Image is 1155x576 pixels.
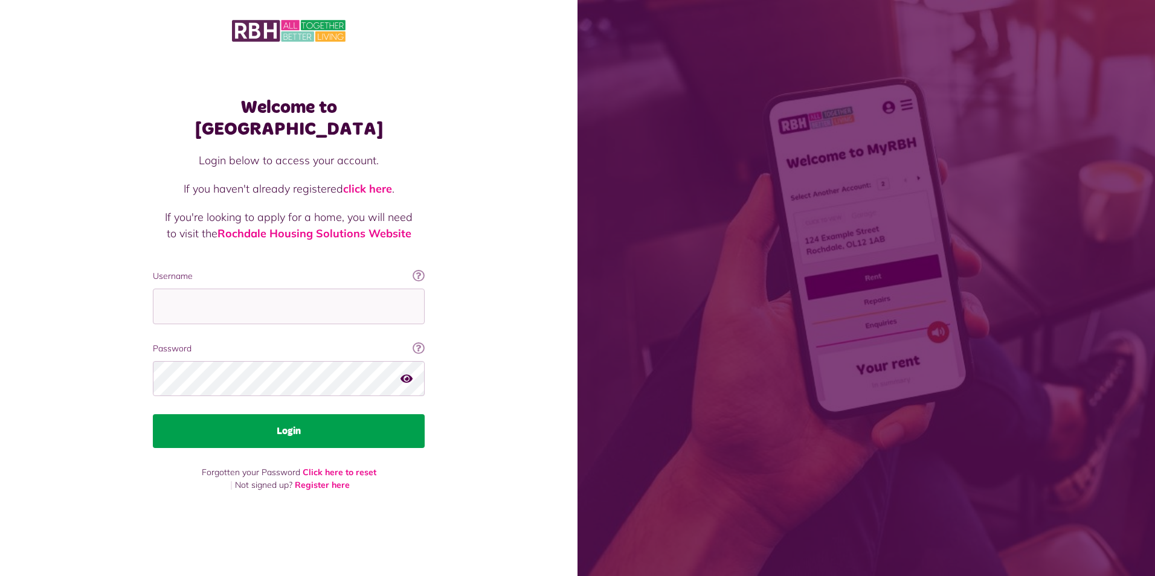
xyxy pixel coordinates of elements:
p: If you haven't already registered . [165,181,413,197]
a: Rochdale Housing Solutions Website [217,226,411,240]
a: Click here to reset [303,467,376,478]
p: If you're looking to apply for a home, you will need to visit the [165,209,413,242]
h1: Welcome to [GEOGRAPHIC_DATA] [153,97,425,140]
button: Login [153,414,425,448]
a: Register here [295,479,350,490]
label: Username [153,270,425,283]
span: Not signed up? [235,479,292,490]
span: Forgotten your Password [202,467,300,478]
a: click here [343,182,392,196]
p: Login below to access your account. [165,152,413,168]
img: MyRBH [232,18,346,43]
label: Password [153,342,425,355]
